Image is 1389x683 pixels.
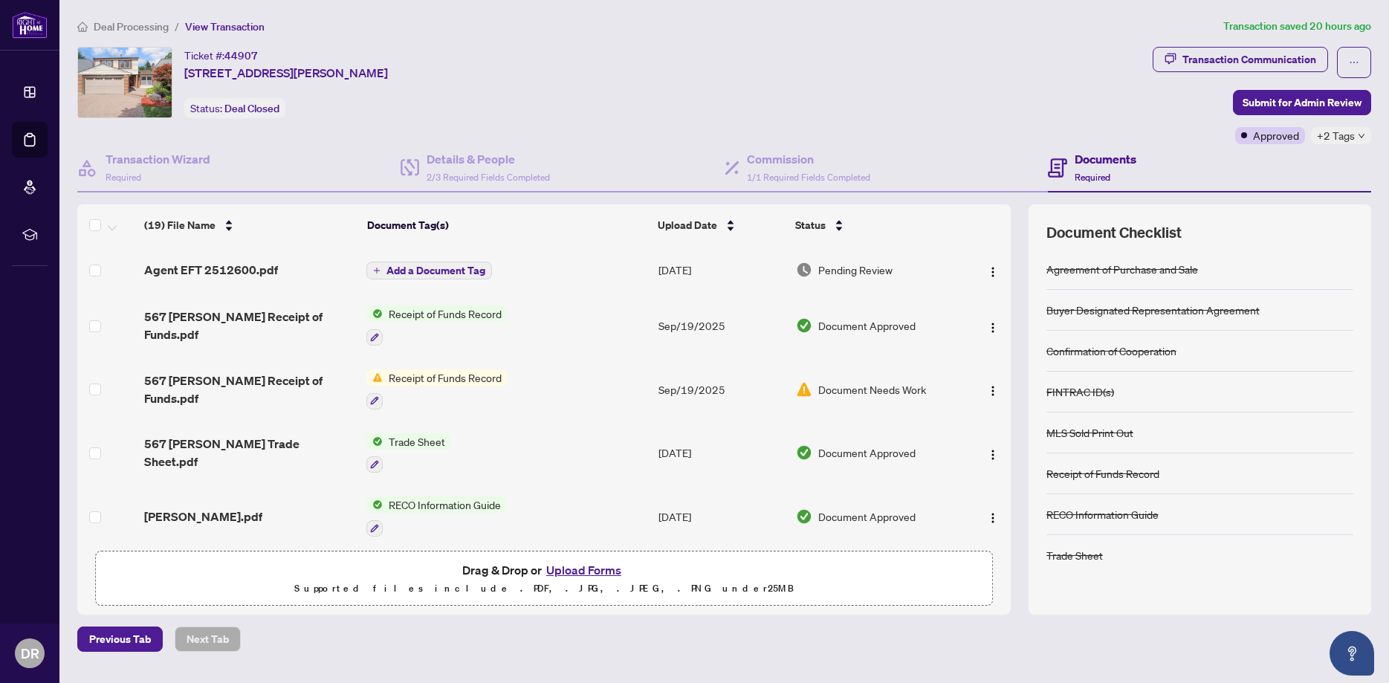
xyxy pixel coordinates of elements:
[1046,547,1103,563] div: Trade Sheet
[462,560,626,580] span: Drag & Drop or
[981,441,1005,464] button: Logo
[144,217,216,233] span: (19) File Name
[144,261,278,279] span: Agent EFT 2512600.pdf
[1330,631,1374,676] button: Open asap
[1075,150,1136,168] h4: Documents
[106,172,141,183] span: Required
[1046,302,1260,318] div: Buyer Designated Representation Agreement
[366,262,492,279] button: Add a Document Tag
[981,258,1005,282] button: Logo
[383,369,508,386] span: Receipt of Funds Record
[796,262,812,278] img: Document Status
[184,64,388,82] span: [STREET_ADDRESS][PERSON_NAME]
[1223,18,1371,35] article: Transaction saved 20 hours ago
[987,449,999,461] img: Logo
[175,18,179,35] li: /
[366,496,383,513] img: Status Icon
[981,505,1005,528] button: Logo
[427,172,550,183] span: 2/3 Required Fields Completed
[21,643,39,664] span: DR
[427,150,550,168] h4: Details & People
[818,317,916,334] span: Document Approved
[747,172,870,183] span: 1/1 Required Fields Completed
[652,204,789,246] th: Upload Date
[1233,90,1371,115] button: Submit for Admin Review
[1046,424,1133,441] div: MLS Sold Print Out
[796,381,812,398] img: Document Status
[653,485,790,548] td: [DATE]
[789,204,962,246] th: Status
[796,508,812,525] img: Document Status
[981,378,1005,401] button: Logo
[361,204,652,246] th: Document Tag(s)
[818,381,926,398] span: Document Needs Work
[184,98,285,118] div: Status:
[144,508,262,525] span: [PERSON_NAME].pdf
[987,266,999,278] img: Logo
[383,433,451,450] span: Trade Sheet
[373,267,381,274] span: plus
[1046,222,1182,243] span: Document Checklist
[144,372,355,407] span: 567 [PERSON_NAME] Receipt of Funds.pdf
[1182,48,1316,71] div: Transaction Communication
[981,314,1005,337] button: Logo
[89,627,151,651] span: Previous Tab
[366,369,383,386] img: Status Icon
[796,317,812,334] img: Document Status
[383,305,508,322] span: Receipt of Funds Record
[96,551,992,606] span: Drag & Drop orUpload FormsSupported files include .PDF, .JPG, .JPEG, .PNG under25MB
[987,385,999,397] img: Logo
[653,294,790,357] td: Sep/19/2025
[366,261,492,280] button: Add a Document Tag
[818,262,893,278] span: Pending Review
[1046,383,1114,400] div: FINTRAC ID(s)
[105,580,983,598] p: Supported files include .PDF, .JPG, .JPEG, .PNG under 25 MB
[818,444,916,461] span: Document Approved
[747,150,870,168] h4: Commission
[818,508,916,525] span: Document Approved
[1243,91,1362,114] span: Submit for Admin Review
[366,305,383,322] img: Status Icon
[77,627,163,652] button: Previous Tab
[366,305,508,346] button: Status IconReceipt of Funds Record
[224,49,258,62] span: 44907
[796,444,812,461] img: Document Status
[366,433,451,473] button: Status IconTrade Sheet
[175,627,241,652] button: Next Tab
[366,433,383,450] img: Status Icon
[12,11,48,39] img: logo
[144,308,355,343] span: 567 [PERSON_NAME] Receipt of Funds.pdf
[224,102,279,115] span: Deal Closed
[94,20,169,33] span: Deal Processing
[383,496,507,513] span: RECO Information Guide
[386,265,485,276] span: Add a Document Tag
[542,560,626,580] button: Upload Forms
[138,204,361,246] th: (19) File Name
[106,150,210,168] h4: Transaction Wizard
[987,322,999,334] img: Logo
[1253,127,1299,143] span: Approved
[1317,127,1355,144] span: +2 Tags
[653,421,790,485] td: [DATE]
[658,217,717,233] span: Upload Date
[1153,47,1328,72] button: Transaction Communication
[185,20,265,33] span: View Transaction
[1046,465,1159,482] div: Receipt of Funds Record
[184,47,258,64] div: Ticket #:
[77,22,88,32] span: home
[653,357,790,421] td: Sep/19/2025
[1046,343,1176,359] div: Confirmation of Cooperation
[1349,57,1359,68] span: ellipsis
[1358,132,1365,140] span: down
[1046,506,1159,522] div: RECO Information Guide
[653,246,790,294] td: [DATE]
[1075,172,1110,183] span: Required
[366,496,507,537] button: Status IconRECO Information Guide
[366,369,508,410] button: Status IconReceipt of Funds Record
[1046,261,1198,277] div: Agreement of Purchase and Sale
[78,48,172,117] img: IMG-E12273140_1.jpg
[987,512,999,524] img: Logo
[144,435,355,470] span: 567 [PERSON_NAME] Trade Sheet.pdf
[795,217,826,233] span: Status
